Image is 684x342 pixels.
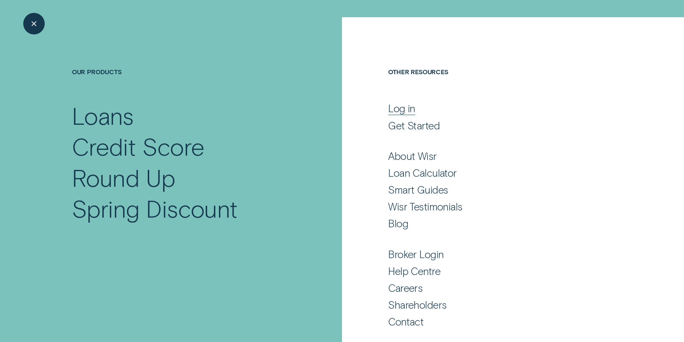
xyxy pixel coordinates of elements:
div: Careers [388,281,422,294]
a: Blog [388,217,611,230]
a: Credit Score [72,131,292,162]
a: Spring Discount [72,193,292,224]
a: Loans [72,100,292,131]
div: Blog [388,217,408,230]
div: Credit Score [72,131,205,162]
a: Careers [388,281,611,294]
a: Get Started [388,119,611,132]
div: Spring Discount [72,193,238,224]
h4: Other Resources [388,68,611,100]
a: Round Up [72,162,292,193]
a: Broker Login [388,248,611,261]
h4: Our Products [72,68,292,100]
button: Close Menu [23,13,45,34]
div: Round Up [72,162,175,193]
a: Help Centre [388,265,611,277]
div: Broker Login [388,248,444,261]
a: Log in [388,102,611,115]
div: Contact [388,315,424,328]
div: Wisr Testimonials [388,200,462,213]
div: Smart Guides [388,183,448,196]
div: About Wisr [388,149,436,162]
a: Shareholders [388,298,611,311]
a: About Wisr [388,149,611,162]
div: Log in [388,102,415,115]
div: Help Centre [388,265,440,277]
div: Loans [72,100,134,131]
a: Wisr Testimonials [388,200,611,213]
a: Loan Calculator [388,166,611,179]
a: Smart Guides [388,183,611,196]
a: Contact [388,315,611,328]
div: Get Started [388,119,440,132]
div: Loan Calculator [388,166,456,179]
div: Shareholders [388,298,446,311]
